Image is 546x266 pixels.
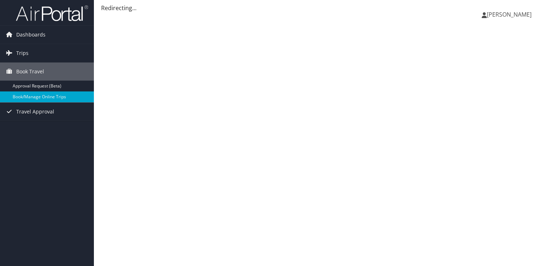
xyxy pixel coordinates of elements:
span: Book Travel [16,63,44,81]
div: Redirecting... [101,4,539,12]
a: [PERSON_NAME] [482,4,539,25]
span: Travel Approval [16,103,54,121]
img: airportal-logo.png [16,5,88,22]
span: [PERSON_NAME] [487,10,532,18]
span: Dashboards [16,26,45,44]
span: Trips [16,44,29,62]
